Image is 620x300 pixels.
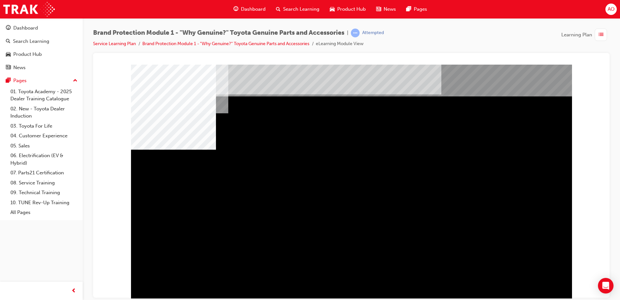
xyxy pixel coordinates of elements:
[3,22,80,34] a: Dashboard
[13,38,49,45] div: Search Learning
[6,52,11,57] span: car-icon
[3,2,55,17] img: Trak
[608,6,614,13] span: AO
[6,25,11,31] span: guage-icon
[8,198,80,208] a: 10. TUNE Rev-Up Training
[93,29,344,37] span: Brand Protection Module 1 - "Why Genuine?" Toyota Genuine Parts and Accessories
[8,168,80,178] a: 07. Parts21 Certification
[13,24,38,32] div: Dashboard
[13,51,42,58] div: Product Hub
[598,278,614,294] div: Open Intercom Messenger
[3,35,80,47] a: Search Learning
[561,29,610,41] button: Learning Plan
[13,77,27,84] div: Pages
[561,31,592,39] span: Learning Plan
[414,6,427,13] span: Pages
[228,3,271,16] a: guage-iconDashboard
[8,121,80,131] a: 03. Toyota For Life
[362,30,384,36] div: Attempted
[8,131,80,141] a: 04. Customer Experience
[8,87,80,104] a: 01. Toyota Academy - 2025 Dealer Training Catalogue
[8,207,80,218] a: All Pages
[371,3,401,16] a: news-iconNews
[8,104,80,121] a: 02. New - Toyota Dealer Induction
[3,48,80,60] a: Product Hub
[330,5,335,13] span: car-icon
[13,64,26,71] div: News
[599,31,603,39] span: list-icon
[605,4,617,15] button: AO
[325,3,371,16] a: car-iconProduct Hub
[3,21,80,75] button: DashboardSearch LearningProduct HubNews
[351,29,360,37] span: learningRecordVerb_ATTEMPT-icon
[6,39,10,44] span: search-icon
[283,6,319,13] span: Search Learning
[276,5,280,13] span: search-icon
[8,141,80,151] a: 05. Sales
[6,65,11,71] span: news-icon
[3,75,80,87] button: Pages
[8,188,80,198] a: 09. Technical Training
[93,41,136,46] a: Service Learning Plan
[233,5,238,13] span: guage-icon
[241,6,266,13] span: Dashboard
[71,287,76,295] span: prev-icon
[401,3,432,16] a: pages-iconPages
[6,78,11,84] span: pages-icon
[347,29,348,37] span: |
[3,62,80,74] a: News
[73,77,77,85] span: up-icon
[316,40,364,48] li: eLearning Module View
[384,6,396,13] span: News
[8,178,80,188] a: 08. Service Training
[271,3,325,16] a: search-iconSearch Learning
[406,5,411,13] span: pages-icon
[376,5,381,13] span: news-icon
[33,234,74,245] div: BACK Trigger this button to go to the previous slide
[337,6,366,13] span: Product Hub
[8,151,80,168] a: 06. Electrification (EV & Hybrid)
[142,41,309,46] a: Brand Protection Module 1 - "Why Genuine?" Toyota Genuine Parts and Accessories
